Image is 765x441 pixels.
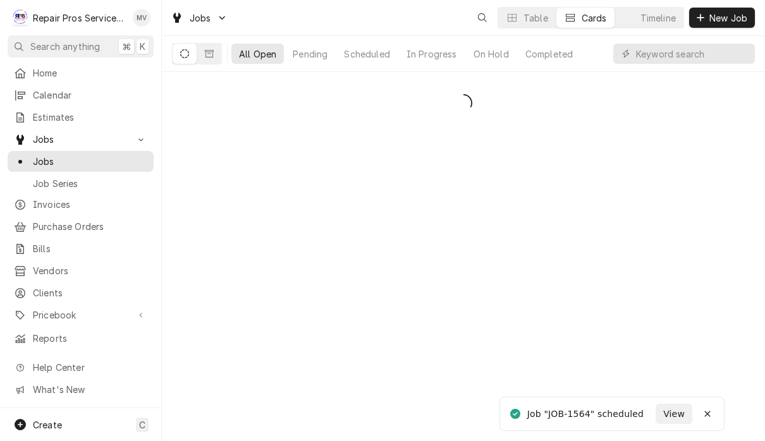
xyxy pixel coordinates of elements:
span: Invoices [33,198,147,211]
a: Reports [8,328,154,349]
span: Loading... [455,90,472,116]
span: ⌘ [122,40,131,53]
div: On Hold [474,47,509,61]
span: Reports [33,332,147,345]
a: Home [8,63,154,83]
div: All Open [239,47,276,61]
button: New Job [689,8,755,28]
span: Calendar [33,88,147,102]
div: Repair Pros Services Inc [33,11,126,25]
a: Job Series [8,173,154,194]
div: Cards [582,11,607,25]
span: Jobs [33,133,128,146]
span: Home [33,66,147,80]
a: Go to Pricebook [8,305,154,325]
button: Search anything⌘K [8,35,154,57]
span: K [140,40,145,53]
span: Vendors [33,264,147,277]
div: R [11,9,29,27]
span: View [661,408,687,421]
span: Bills [33,242,147,255]
span: Help Center [33,361,146,374]
div: MV [133,9,150,27]
div: All Open Jobs List Loading [162,90,765,116]
a: Go to Jobs [166,8,233,28]
input: Keyword search [636,44,749,64]
a: Calendar [8,85,154,106]
div: Job "JOB-1564" scheduled [527,408,646,421]
span: What's New [33,383,146,396]
div: Scheduled [344,47,389,61]
div: In Progress [407,47,457,61]
span: Jobs [190,11,211,25]
div: Timeline [640,11,676,25]
a: Clients [8,282,154,303]
a: Vendors [8,260,154,281]
a: Go to Help Center [8,357,154,378]
span: New Job [707,11,750,25]
span: Create [33,420,62,430]
a: Go to Jobs [8,129,154,150]
button: Open search [472,8,493,28]
span: Search anything [30,40,100,53]
span: Purchase Orders [33,220,147,233]
a: Invoices [8,194,154,215]
button: View [656,404,692,424]
a: Go to What's New [8,379,154,400]
a: Estimates [8,107,154,128]
span: C [139,418,145,432]
a: Bills [8,238,154,259]
span: Clients [33,286,147,299]
div: Completed [525,47,573,61]
div: Table [523,11,548,25]
span: Jobs [33,155,147,168]
div: Pending [293,47,327,61]
span: Estimates [33,111,147,124]
a: Jobs [8,151,154,172]
div: Mindy Volker's Avatar [133,9,150,27]
span: Pricebook [33,308,128,322]
div: Repair Pros Services Inc's Avatar [11,9,29,27]
span: Job Series [33,177,147,190]
a: Purchase Orders [8,216,154,237]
